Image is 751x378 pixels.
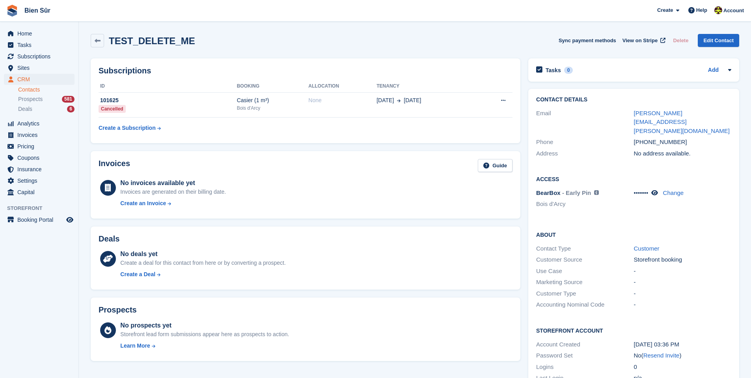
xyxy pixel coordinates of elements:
span: ••••••• [634,189,649,196]
div: Create a Subscription [99,124,156,132]
div: No deals yet [120,249,285,259]
span: Account [723,7,744,15]
a: Preview store [65,215,75,225]
a: menu [4,74,75,85]
a: [PERSON_NAME][EMAIL_ADDRESS][PERSON_NAME][DOMAIN_NAME] [634,110,730,134]
span: Storefront [7,204,78,212]
a: View on Stripe [619,34,667,47]
span: - Early Pin [562,189,591,196]
div: 0 [634,363,731,372]
div: Bois d'Arcy [237,105,309,112]
a: Contacts [18,86,75,94]
a: Resend Invite [643,352,680,359]
div: Email [536,109,634,136]
span: Pricing [17,141,65,152]
span: Analytics [17,118,65,129]
a: menu [4,39,75,51]
span: Deals [18,105,32,113]
span: [DATE] [404,96,421,105]
span: Sites [17,62,65,73]
span: ( ) [641,352,682,359]
div: Marketing Source [536,278,634,287]
div: Create an Invoice [120,199,166,208]
a: menu [4,51,75,62]
div: [DATE] 03:36 PM [634,340,731,349]
a: Guide [478,159,512,172]
th: Allocation [308,80,376,93]
h2: Storefront Account [536,326,731,334]
div: Account Created [536,340,634,349]
a: menu [4,175,75,186]
div: Customer Type [536,289,634,298]
a: menu [4,62,75,73]
h2: Subscriptions [99,66,512,75]
span: Coupons [17,152,65,163]
a: Customer [634,245,660,252]
img: Marie Tran [714,6,722,14]
h2: Deals [99,234,119,243]
span: Invoices [17,129,65,140]
div: Storefront booking [634,255,731,264]
h2: TEST_DELETE_ME [109,36,195,46]
a: Create a Deal [120,270,285,279]
span: Capital [17,187,65,198]
span: Home [17,28,65,39]
div: [PHONE_NUMBER] [634,138,731,147]
div: Learn More [120,342,150,350]
div: Customer Source [536,255,634,264]
div: Password Set [536,351,634,360]
a: menu [4,214,75,225]
a: menu [4,187,75,198]
a: menu [4,129,75,140]
div: Use Case [536,267,634,276]
span: Settings [17,175,65,186]
a: Edit Contact [698,34,739,47]
th: Tenancy [376,80,476,93]
div: - [634,289,731,298]
span: Create [657,6,673,14]
a: Learn More [120,342,289,350]
div: Invoices are generated on their billing date. [120,188,226,196]
a: menu [4,164,75,175]
div: No invoices available yet [120,178,226,188]
div: Create a deal for this contact from here or by converting a prospect. [120,259,285,267]
span: Subscriptions [17,51,65,62]
div: None [308,96,376,105]
a: Change [663,189,684,196]
img: stora-icon-8386f47178a22dfd0bd8f6a31ec36ba5ce8667c1dd55bd0f319d3a0aa187defe.svg [6,5,18,17]
div: - [634,300,731,309]
div: Accounting Nominal Code [536,300,634,309]
div: Address [536,149,634,158]
a: Bien Sûr [21,4,54,17]
div: 6 [67,106,75,112]
span: Insurance [17,164,65,175]
span: CRM [17,74,65,85]
span: Tasks [17,39,65,51]
div: No [634,351,731,360]
a: menu [4,141,75,152]
img: icon-info-grey-7440780725fd019a000dd9b08b2336e03edf1995a4989e88bcd33f0948082b44.svg [594,190,599,195]
a: menu [4,28,75,39]
div: Create a Deal [120,270,155,279]
div: 101625 [99,96,237,105]
li: Bois d'Arcy [536,200,634,209]
th: ID [99,80,237,93]
span: [DATE] [376,96,394,105]
h2: Invoices [99,159,130,172]
div: Storefront lead form submissions appear here as prospects to action. [120,330,289,339]
th: Booking [237,80,309,93]
div: 0 [564,67,573,74]
span: View on Stripe [622,37,658,45]
div: No prospects yet [120,321,289,330]
span: Booking Portal [17,214,65,225]
div: Logins [536,363,634,372]
a: Deals 6 [18,105,75,113]
a: Create a Subscription [99,121,161,135]
a: Create an Invoice [120,199,226,208]
h2: Contact Details [536,97,731,103]
div: Cancelled [99,105,126,113]
span: Prospects [18,95,43,103]
h2: Tasks [546,67,561,74]
div: Phone [536,138,634,147]
div: 581 [62,96,75,103]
